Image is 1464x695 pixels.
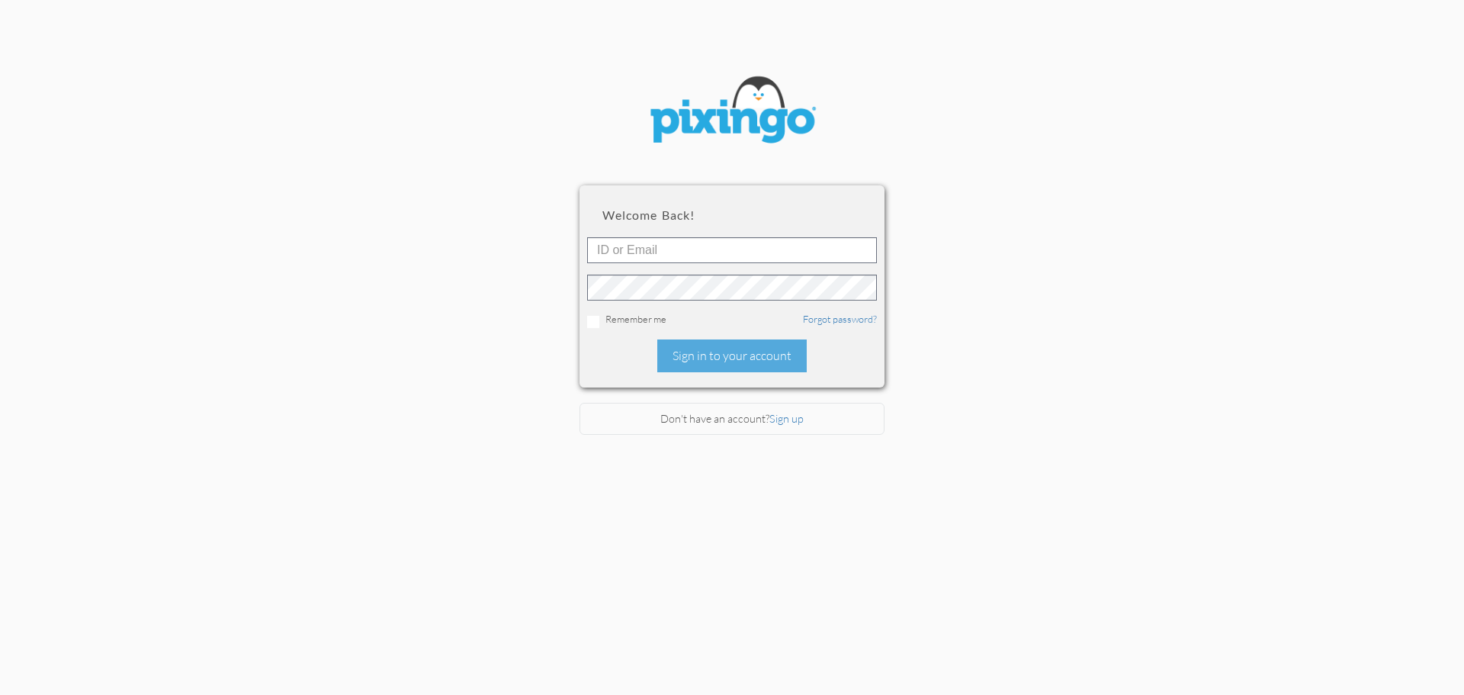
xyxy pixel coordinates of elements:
img: pixingo logo [640,69,823,155]
div: Remember me [587,312,877,328]
input: ID or Email [587,237,877,263]
h2: Welcome back! [602,208,862,222]
div: Sign in to your account [657,339,807,372]
a: Sign up [769,412,804,425]
a: Forgot password? [803,313,877,325]
div: Don't have an account? [579,403,884,436]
